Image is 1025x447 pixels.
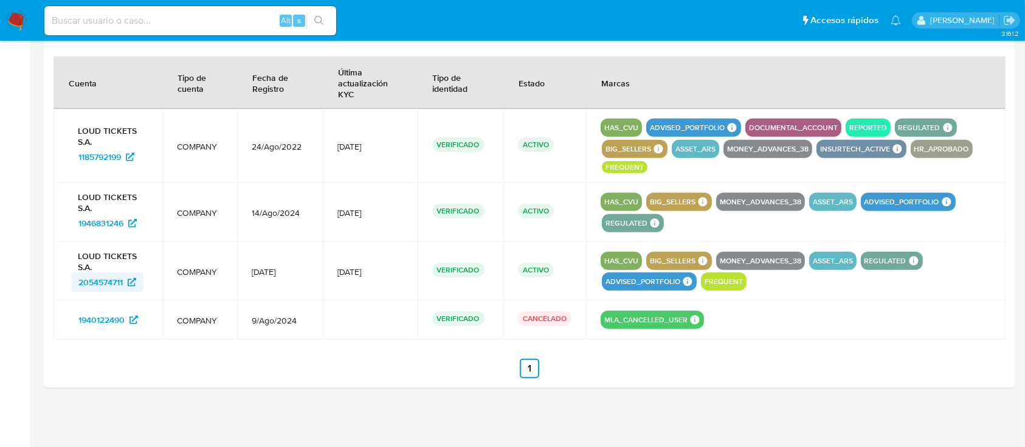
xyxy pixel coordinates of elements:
[810,14,878,27] span: Accesos rápidos
[1003,14,1016,27] a: Salir
[297,15,301,26] span: s
[891,15,901,26] a: Notificaciones
[281,15,291,26] span: Alt
[44,13,336,29] input: Buscar usuario o caso...
[306,12,331,29] button: search-icon
[930,15,999,26] p: ezequiel.castrillon@mercadolibre.com
[1001,29,1019,38] span: 3.161.2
